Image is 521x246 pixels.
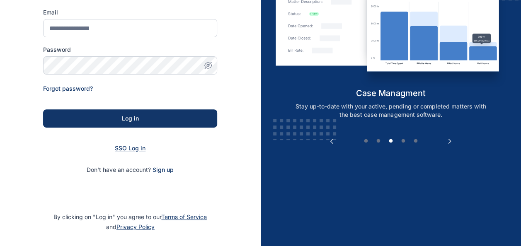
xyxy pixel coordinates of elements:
[374,137,383,145] button: 2
[56,114,204,123] div: Log in
[387,137,395,145] button: 3
[10,212,251,232] p: By clicking on "Log in" you agree to our
[399,137,407,145] button: 4
[446,137,454,145] button: Next
[161,213,207,220] a: Terms of Service
[43,109,217,128] button: Log in
[116,223,155,230] a: Privacy Policy
[285,102,497,119] p: Stay up-to-date with your active, pending or completed matters with the best case management soft...
[153,166,174,173] a: Sign up
[106,223,155,230] span: and
[43,46,217,54] label: Password
[43,85,93,92] a: Forgot password?
[43,166,217,174] p: Don't have an account?
[43,8,217,17] label: Email
[327,137,336,145] button: Previous
[153,166,174,174] span: Sign up
[115,145,145,152] a: SSO Log in
[276,87,506,99] h5: case managment
[412,137,420,145] button: 5
[362,137,370,145] button: 1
